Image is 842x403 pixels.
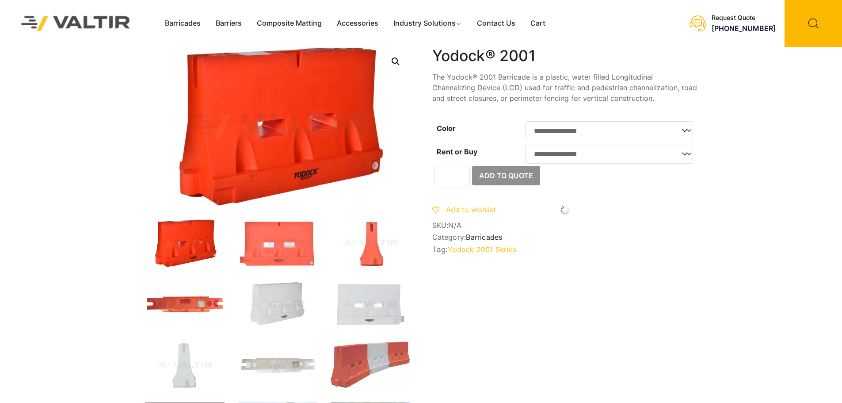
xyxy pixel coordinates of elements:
img: 2001_Org_3Q-1.jpg [145,219,225,267]
a: Barricades [157,17,208,30]
span: N/A [448,221,461,230]
a: Barriers [208,17,249,30]
img: 2001_Org_Top.jpg [145,280,225,328]
a: Accessories [329,17,386,30]
p: The Yodock® 2001 Barricade is a plastic, water filled Longitudinal Channelizing Device (LCD) used... [432,72,697,104]
img: 2001_Org_Side.jpg [331,219,410,267]
img: 2001_Nat_Side.jpg [145,342,225,389]
img: 2001_Nat_Top.jpg [238,342,317,389]
a: Barricades [466,233,502,242]
label: Color [437,124,456,133]
a: Cart [523,17,553,30]
a: Industry Solutions [386,17,469,30]
img: 2001_Org_Front.jpg [238,219,317,267]
a: Yodock 2001 Series [448,245,516,254]
a: [PHONE_NUMBER] [712,24,776,33]
button: Add to Quote [472,166,540,185]
img: 2001_Nat_3Q-1.jpg [238,280,317,328]
img: yodock-2001-barrier-7.jpg [331,342,410,388]
img: 2001_Nat_Front.jpg [331,280,410,328]
a: Composite Matting [249,17,329,30]
div: Request Quote [712,14,776,22]
a: Contact Us [469,17,523,30]
span: Tag: [432,245,697,254]
span: Category: [432,233,697,242]
img: Valtir Rentals [10,4,142,42]
input: Product quantity [434,166,470,188]
label: Rent or Buy [437,147,477,156]
span: SKU: [432,221,697,230]
h1: Yodock® 2001 [432,47,697,65]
